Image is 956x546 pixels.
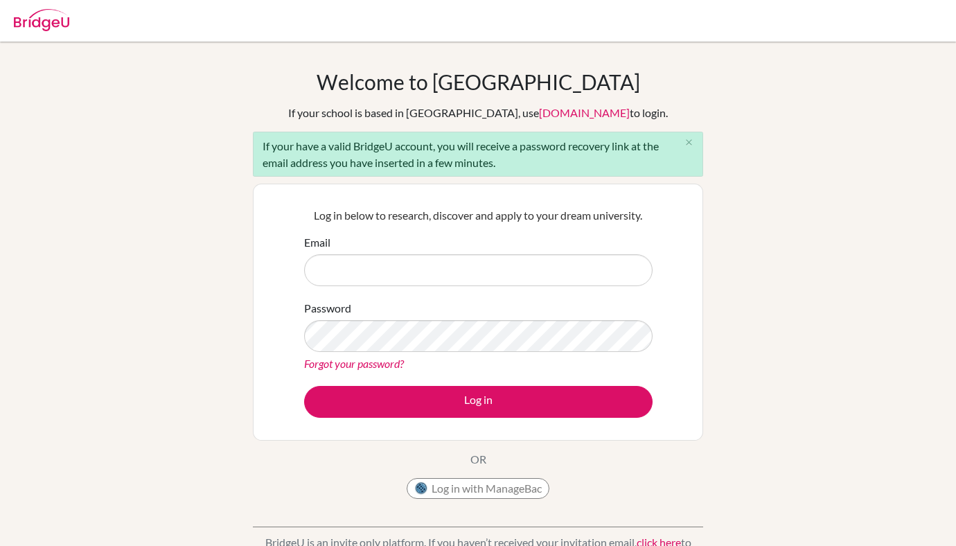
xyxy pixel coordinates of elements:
p: OR [470,451,486,468]
label: Password [304,300,351,317]
button: Close [675,132,702,153]
h1: Welcome to [GEOGRAPHIC_DATA] [317,69,640,94]
i: close [684,137,694,148]
div: If your school is based in [GEOGRAPHIC_DATA], use to login. [288,105,668,121]
button: Log in [304,386,653,418]
a: Forgot your password? [304,357,404,370]
img: Bridge-U [14,9,69,31]
label: Email [304,234,330,251]
p: Log in below to research, discover and apply to your dream university. [304,207,653,224]
div: If your have a valid BridgeU account, you will receive a password recovery link at the email addr... [253,132,703,177]
a: [DOMAIN_NAME] [539,106,630,119]
button: Log in with ManageBac [407,478,549,499]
